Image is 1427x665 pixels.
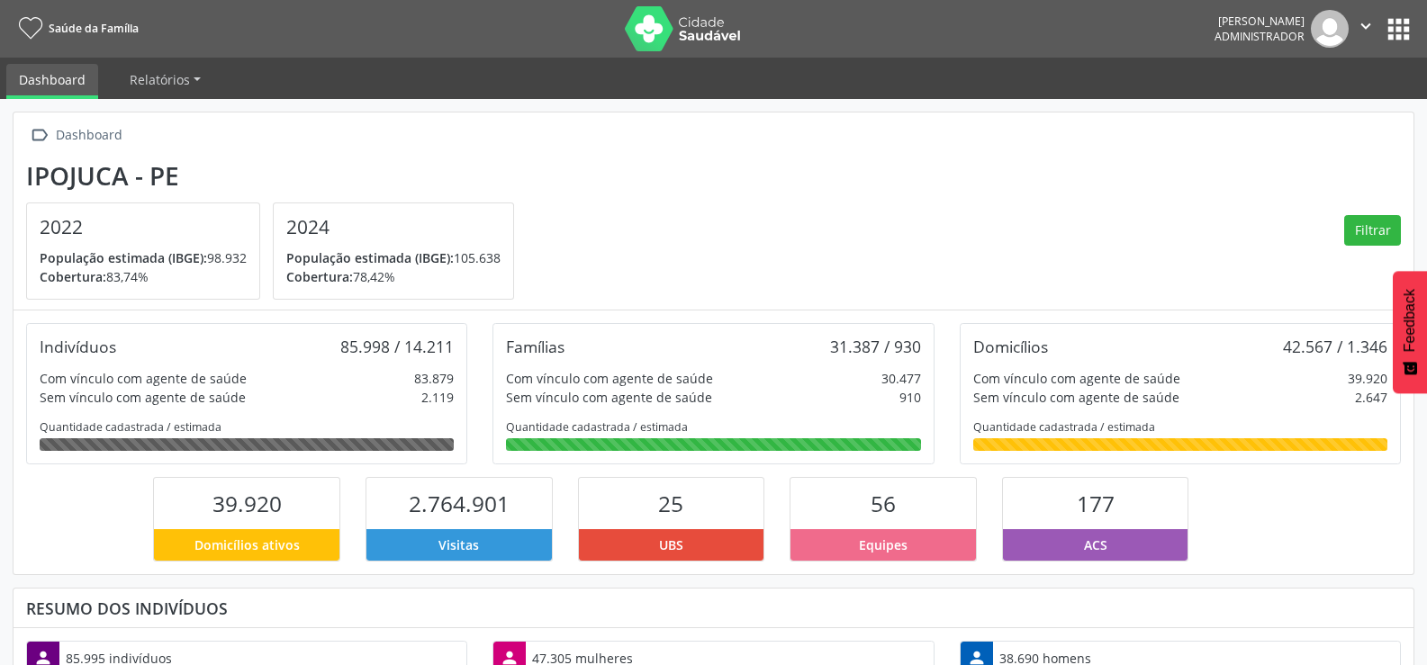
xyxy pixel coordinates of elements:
button: Filtrar [1344,215,1401,246]
div: 85.998 / 14.211 [340,337,454,356]
div: Sem vínculo com agente de saúde [40,388,246,407]
div: 83.879 [414,369,454,388]
span: 177 [1077,489,1115,518]
span: Administrador [1215,29,1305,44]
span: População estimada (IBGE): [40,249,207,266]
div: Quantidade cadastrada / estimada [506,419,920,435]
button:  [1349,10,1383,48]
span: 56 [871,489,896,518]
div: [PERSON_NAME] [1215,13,1305,29]
p: 105.638 [286,248,501,267]
div: Famílias [506,337,564,356]
div: Quantidade cadastrada / estimada [973,419,1387,435]
div: Com vínculo com agente de saúde [40,369,247,388]
span: 25 [658,489,683,518]
i:  [1356,16,1376,36]
div: 42.567 / 1.346 [1283,337,1387,356]
div: Com vínculo com agente de saúde [506,369,713,388]
p: 83,74% [40,267,247,286]
div: Com vínculo com agente de saúde [973,369,1180,388]
img: img [1311,10,1349,48]
span: Relatórios [130,71,190,88]
p: 98.932 [40,248,247,267]
div: Dashboard [52,122,125,148]
div: Resumo dos indivíduos [26,598,1401,618]
span: Equipes [859,535,908,554]
div: 31.387 / 930 [830,337,921,356]
div: 2.119 [421,388,454,407]
h4: 2022 [40,216,247,238]
h4: 2024 [286,216,501,238]
span: 39.920 [212,489,282,518]
div: Ipojuca - PE [26,161,527,191]
button: Feedback - Mostrar pesquisa [1393,271,1427,393]
div: 30.477 [881,369,921,388]
button: apps [1383,13,1414,45]
div: 2.647 [1355,388,1387,407]
a: Saúde da Família [13,13,139,43]
i:  [26,122,52,148]
span: Cobertura: [286,268,353,285]
a: Relatórios [117,64,213,95]
div: Domicílios [973,337,1048,356]
span: ACS [1084,535,1107,554]
a: Dashboard [6,64,98,99]
span: Visitas [438,535,479,554]
span: Feedback [1402,289,1418,352]
span: Cobertura: [40,268,106,285]
span: População estimada (IBGE): [286,249,454,266]
div: Sem vínculo com agente de saúde [506,388,712,407]
div: Indivíduos [40,337,116,356]
div: Sem vínculo com agente de saúde [973,388,1179,407]
span: 2.764.901 [409,489,510,518]
span: Saúde da Família [49,21,139,36]
a:  Dashboard [26,122,125,148]
p: 78,42% [286,267,501,286]
span: UBS [659,535,683,554]
div: 910 [899,388,921,407]
span: Domicílios ativos [194,535,300,554]
div: Quantidade cadastrada / estimada [40,419,454,435]
div: 39.920 [1348,369,1387,388]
